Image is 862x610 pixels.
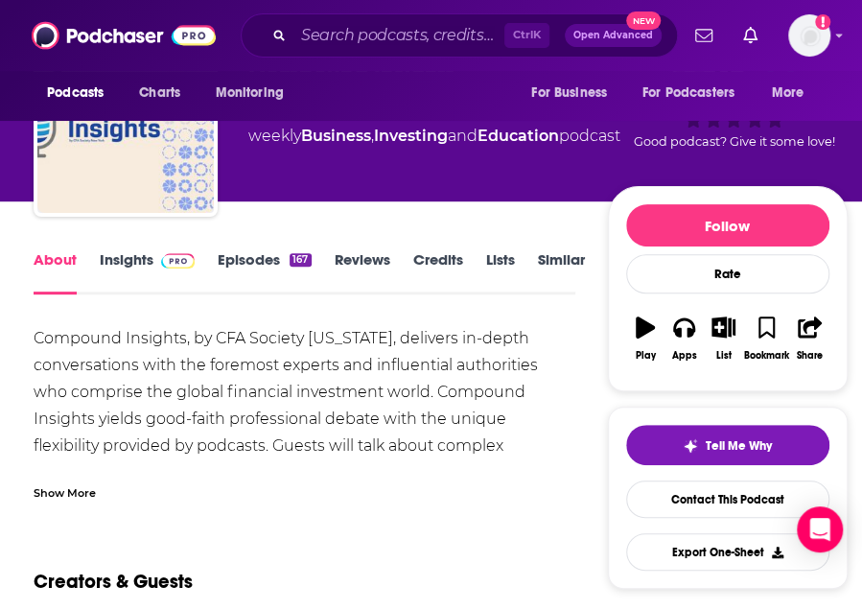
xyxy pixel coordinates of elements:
[626,304,665,373] button: Play
[626,204,829,246] button: Follow
[413,250,463,294] a: Credits
[448,127,478,145] span: and
[790,304,829,373] button: Share
[32,17,216,54] img: Podchaser - Follow, Share and Rate Podcasts
[161,253,195,269] img: Podchaser Pro
[633,134,834,149] span: Good podcast? Give it some love!
[642,80,734,106] span: For Podcasters
[772,80,804,106] span: More
[538,250,585,294] a: Similar
[374,127,448,145] a: Investing
[735,19,765,52] a: Show notifications dropdown
[743,304,790,373] button: Bookmark
[797,350,823,362] div: Share
[37,36,214,213] img: Compound Insights
[744,350,789,362] div: Bookmark
[788,14,830,57] span: Logged in as nshort92
[706,438,772,454] span: Tell Me Why
[815,14,830,30] svg: Add a profile image
[683,438,698,454] img: tell me why sparkle
[664,304,704,373] button: Apps
[478,127,559,145] a: Education
[34,250,77,294] a: About
[34,75,128,111] button: open menu
[573,31,653,40] span: Open Advanced
[290,253,311,267] div: 167
[218,250,311,294] a: Episodes167
[504,23,549,48] span: Ctrl K
[293,20,504,51] input: Search podcasts, credits, & more...
[704,304,743,373] button: List
[626,425,829,465] button: tell me why sparkleTell Me Why
[139,80,180,106] span: Charts
[565,24,662,47] button: Open AdvancedNew
[630,75,762,111] button: open menu
[687,19,720,52] a: Show notifications dropdown
[626,533,829,571] button: Export One-Sheet
[788,14,830,57] img: User Profile
[626,254,829,293] div: Rate
[100,250,195,294] a: InsightsPodchaser Pro
[758,75,828,111] button: open menu
[34,570,193,594] h2: Creators & Guests
[335,250,390,294] a: Reviews
[34,325,574,540] div: Compound Insights, by CFA Society [US_STATE], delivers in-depth conversations with the foremost e...
[518,75,631,111] button: open menu
[715,350,731,362] div: List
[371,127,374,145] span: ,
[635,350,655,362] div: Play
[626,12,661,30] span: New
[215,80,283,106] span: Monitoring
[797,506,843,552] div: Open Intercom Messenger
[486,250,515,294] a: Lists
[301,127,371,145] a: Business
[127,75,192,111] a: Charts
[241,13,678,58] div: Search podcasts, credits, & more...
[201,75,308,111] button: open menu
[672,350,697,362] div: Apps
[248,102,620,148] div: A weekly podcast
[788,14,830,57] button: Show profile menu
[626,481,829,518] a: Contact This Podcast
[47,80,104,106] span: Podcasts
[531,80,607,106] span: For Business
